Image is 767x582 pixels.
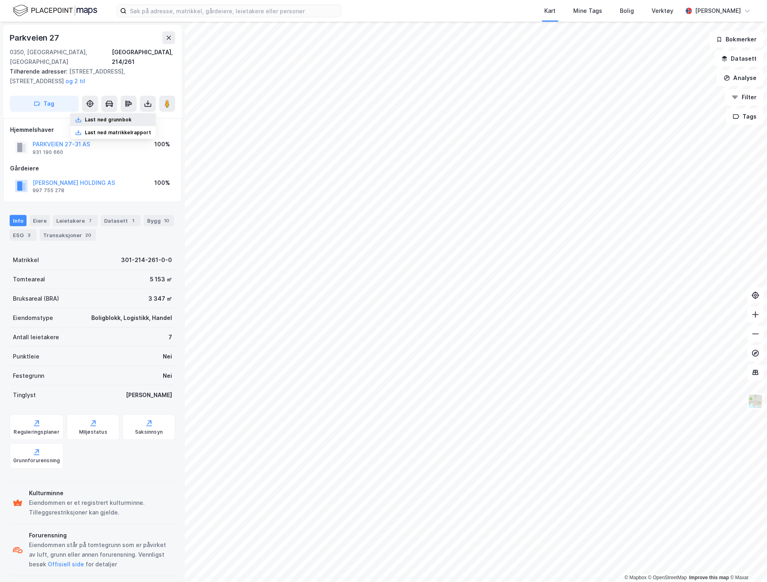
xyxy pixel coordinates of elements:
div: Kontrollprogram for chat [727,543,767,582]
div: Grunnforurensning [13,458,60,464]
div: Bygg [144,215,174,226]
div: Tomteareal [13,275,45,284]
div: Antall leietakere [13,332,59,342]
div: [PERSON_NAME] [126,390,172,400]
div: Transaksjoner [40,230,96,241]
div: Nei [163,352,172,361]
div: Eiendommen står på tomtegrunn som er påvirket av luft, grunn eller annen forurensning. Vennligst ... [29,541,172,570]
div: [STREET_ADDRESS], [STREET_ADDRESS] [10,67,169,86]
div: Punktleie [13,352,39,361]
div: Kart [545,6,556,16]
div: 100% [154,178,170,188]
a: OpenStreetMap [648,575,687,581]
button: Bokmerker [710,31,764,47]
div: 931 190 660 [33,149,63,156]
div: Matrikkel [13,255,39,265]
img: Z [748,394,763,409]
img: logo.f888ab2527a4732fd821a326f86c7f29.svg [13,4,97,18]
div: Reguleringsplaner [14,429,59,435]
div: Leietakere [53,215,98,226]
a: Mapbox [625,575,647,581]
div: Festegrunn [13,371,44,381]
div: Tinglyst [13,390,36,400]
input: Søk på adresse, matrikkel, gårdeiere, leietakere eller personer [127,5,341,17]
div: Verktøy [652,6,674,16]
div: 7 [168,332,172,342]
div: 100% [154,139,170,149]
button: Tags [726,109,764,125]
div: Parkveien 27 [10,31,61,44]
span: Tilhørende adresser: [10,68,69,75]
div: Eiendommen er et registrert kulturminne. Tilleggsrestriksjoner kan gjelde. [29,498,172,518]
div: 301-214-261-0-0 [121,255,172,265]
div: Miljøstatus [79,429,107,435]
div: Info [10,215,27,226]
div: Datasett [101,215,141,226]
div: 7 [86,217,94,225]
div: Eiendomstype [13,313,53,323]
div: Mine Tags [574,6,603,16]
div: Nei [163,371,172,381]
iframe: Chat Widget [727,543,767,582]
div: Boligblokk, Logistikk, Handel [91,313,172,323]
div: 3 [25,231,33,239]
div: 20 [84,231,93,239]
div: Eiere [30,215,50,226]
div: Kulturminne [29,489,172,498]
div: 1 [129,217,137,225]
div: Gårdeiere [10,164,175,173]
div: [GEOGRAPHIC_DATA], 214/261 [112,47,175,67]
div: Hjemmelshaver [10,125,175,135]
div: 997 755 278 [33,187,64,194]
div: Bolig [620,6,634,16]
div: 3 347 ㎡ [148,294,172,303]
div: ESG [10,230,37,241]
div: 0350, [GEOGRAPHIC_DATA], [GEOGRAPHIC_DATA] [10,47,112,67]
div: Last ned matrikkelrapport [85,129,151,136]
a: Improve this map [689,575,729,581]
div: Saksinnsyn [135,429,163,435]
div: [PERSON_NAME] [695,6,741,16]
button: Filter [725,89,764,105]
div: 10 [162,217,171,225]
button: Datasett [715,51,764,67]
button: Analyse [717,70,764,86]
div: 5 153 ㎡ [150,275,172,284]
div: Bruksareal (BRA) [13,294,59,303]
div: Last ned grunnbok [85,117,131,123]
button: Tag [10,96,79,112]
div: Forurensning [29,531,172,541]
